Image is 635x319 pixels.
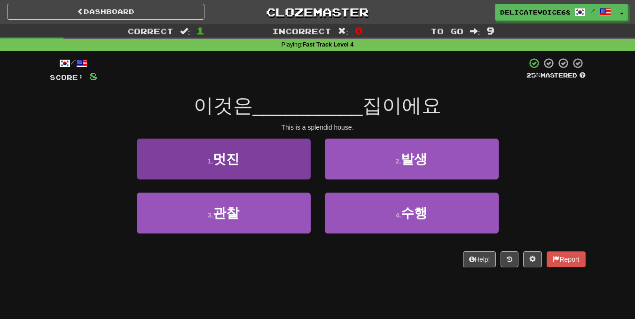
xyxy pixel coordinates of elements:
[127,26,173,36] span: Correct
[486,25,494,36] span: 9
[50,123,586,132] div: This is a splendid house.
[213,206,239,220] span: 관찰
[7,4,204,20] a: Dashboard
[89,70,97,82] span: 8
[470,27,480,35] span: :
[208,211,213,219] small: 3 .
[219,4,416,20] a: Clozemaster
[303,41,354,48] strong: Fast Track Level 4
[362,94,441,117] span: 집이에요
[396,211,401,219] small: 4 .
[325,139,499,179] button: 2.발생
[396,157,401,165] small: 2 .
[495,4,616,21] a: DelicateVoice6836 /
[325,193,499,233] button: 4.수행
[526,71,541,79] span: 25 %
[196,25,204,36] span: 1
[272,26,331,36] span: Incorrect
[526,71,586,80] div: Mastered
[401,206,427,220] span: 수행
[208,157,213,165] small: 1 .
[213,152,239,166] span: 멋진
[590,8,595,14] span: /
[50,57,97,69] div: /
[194,94,253,117] span: 이것은
[137,139,311,179] button: 1.멋진
[431,26,463,36] span: To go
[401,152,427,166] span: 발생
[501,251,518,267] button: Round history (alt+y)
[180,27,190,35] span: :
[500,8,570,16] span: DelicateVoice6836
[547,251,585,267] button: Report
[463,251,496,267] button: Help!
[137,193,311,233] button: 3.관찰
[50,73,84,81] span: Score:
[338,27,348,35] span: :
[355,25,363,36] span: 0
[253,94,363,117] span: __________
